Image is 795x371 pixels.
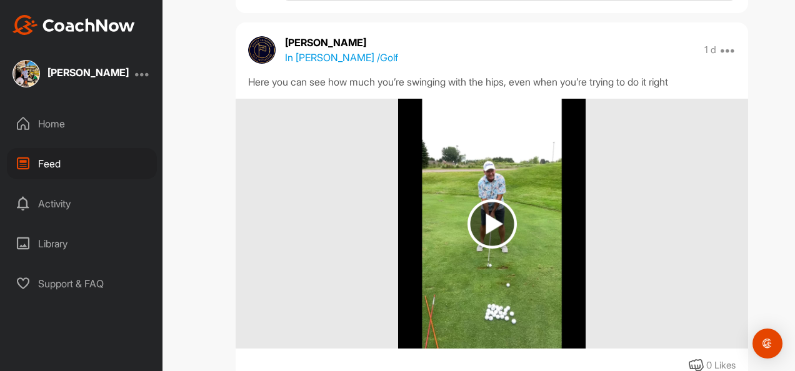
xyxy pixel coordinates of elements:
[285,35,398,50] p: [PERSON_NAME]
[248,74,736,89] div: Here you can see how much you’re swinging with the hips, even when you’re trying to do it right
[7,108,157,139] div: Home
[12,60,40,87] img: square_91b15382773901b2cc371aa7850fe56d.jpg
[398,99,586,349] img: media
[7,268,157,299] div: Support & FAQ
[285,50,398,65] p: In [PERSON_NAME] / Golf
[7,228,157,259] div: Library
[467,199,517,249] img: play
[7,148,157,179] div: Feed
[47,67,129,77] div: [PERSON_NAME]
[12,15,135,35] img: CoachNow
[704,44,716,56] p: 1 d
[752,329,782,359] div: Open Intercom Messenger
[248,36,276,64] img: avatar
[7,188,157,219] div: Activity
